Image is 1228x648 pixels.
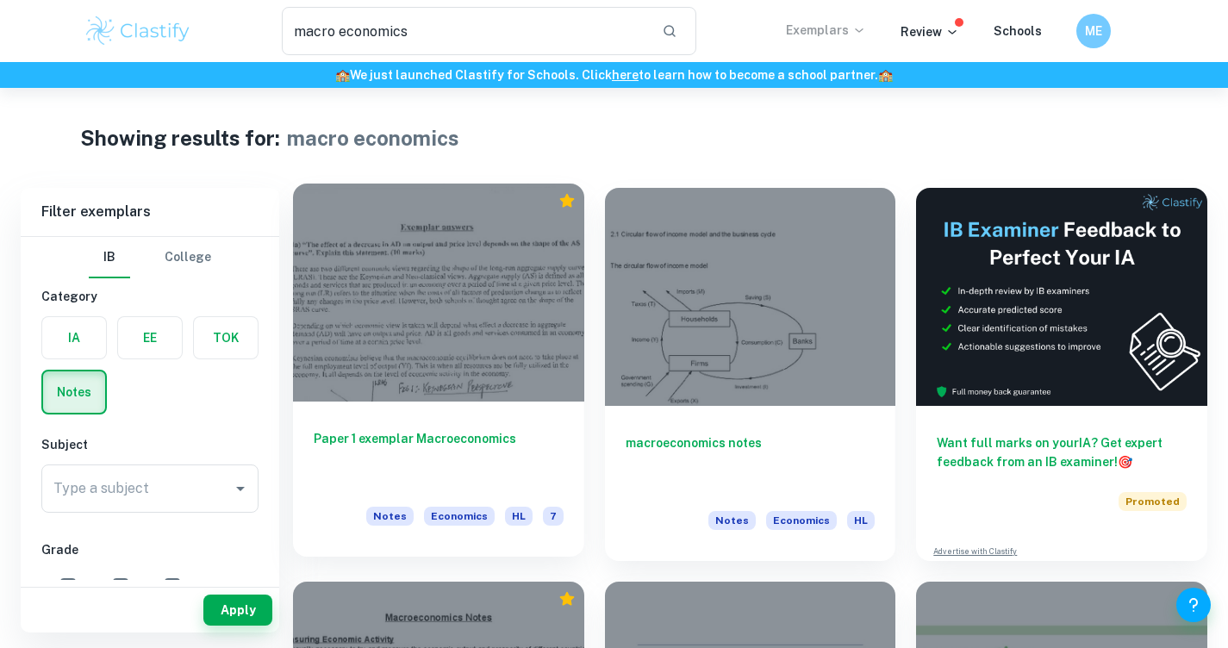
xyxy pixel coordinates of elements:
h1: Showing results for: [80,122,280,153]
span: HL [505,507,533,526]
button: EE [118,317,182,358]
img: Thumbnail [916,188,1207,406]
a: here [612,68,639,82]
h6: Filter exemplars [21,188,279,236]
h6: Subject [41,435,259,454]
h6: Want full marks on your IA ? Get expert feedback from an IB examiner! [937,433,1187,471]
button: Open [228,477,252,501]
button: Apply [203,595,272,626]
h6: Category [41,287,259,306]
button: ME [1076,14,1111,48]
a: Paper 1 exemplar MacroeconomicsNotesEconomicsHL7 [293,188,584,561]
a: macroeconomics notesNotesEconomicsHL [605,188,896,561]
span: Notes [366,507,414,526]
p: Review [901,22,959,41]
button: IB [89,237,130,278]
a: Advertise with Clastify [933,545,1017,558]
button: Help and Feedback [1176,588,1211,622]
button: TOK [194,317,258,358]
span: Promoted [1119,492,1187,511]
div: Premium [558,192,576,209]
span: 🎯 [1118,455,1132,469]
button: College [165,237,211,278]
div: Premium [558,590,576,607]
a: Schools [994,24,1042,38]
h6: ME [1083,22,1103,40]
img: Clastify logo [84,14,193,48]
h6: Grade [41,540,259,559]
h6: We just launched Clastify for Schools. Click to learn how to become a school partner. [3,65,1225,84]
input: Search for any exemplars... [282,7,649,55]
span: 7 [85,576,93,595]
span: 🏫 [335,68,350,82]
span: 🏫 [878,68,893,82]
span: 7 [543,507,564,526]
button: IA [42,317,106,358]
h1: macro economics [287,122,459,153]
a: Want full marks on yourIA? Get expert feedback from an IB examiner!PromotedAdvertise with Clastify [916,188,1207,561]
button: Notes [43,371,105,413]
p: Exemplars [786,21,866,40]
div: Filter type choice [89,237,211,278]
h6: macroeconomics notes [626,433,876,490]
span: 5 [190,576,197,595]
span: Economics [424,507,495,526]
span: Economics [766,511,837,530]
span: Notes [708,511,756,530]
span: HL [847,511,875,530]
span: 6 [138,576,146,595]
h6: Paper 1 exemplar Macroeconomics [314,429,564,486]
